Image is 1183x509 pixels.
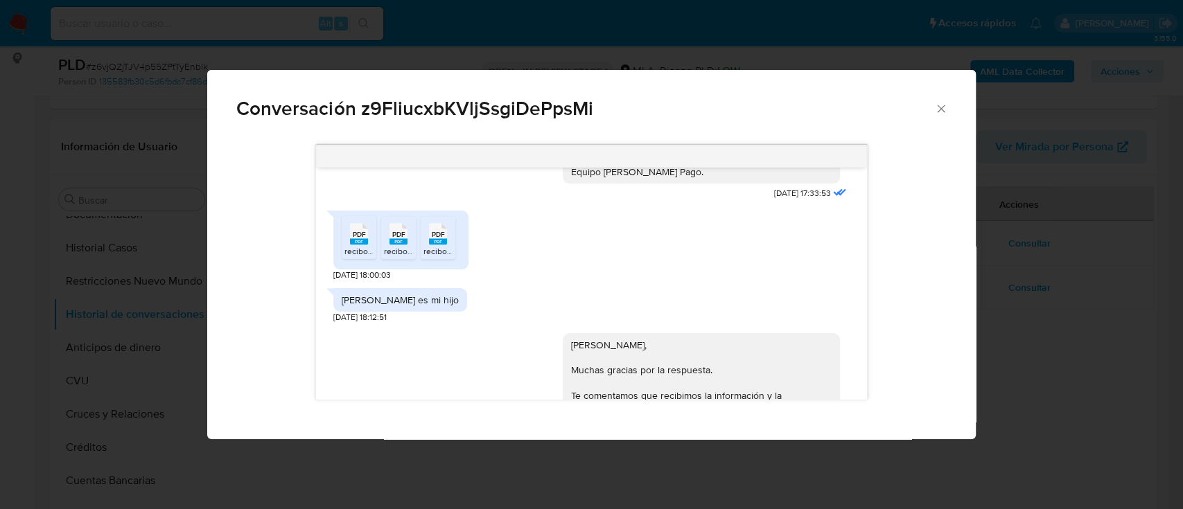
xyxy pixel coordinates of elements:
span: recibo202504174059.pdf [384,245,477,257]
span: PDF [353,230,366,239]
button: Cerrar [934,102,947,114]
span: [DATE] 18:00:03 [333,269,391,281]
span: Conversación z9FliucxbKVljSsgiDePpsMi [236,99,934,118]
div: Comunicación [207,70,975,440]
span: [DATE] 17:33:53 [774,188,831,199]
span: recibo202506155341.pdf [423,245,515,257]
span: PDF [432,230,445,239]
div: [PERSON_NAME] es mi hijo [342,294,459,306]
span: recibo202505173959.pdf [344,245,437,257]
span: [DATE] 18:12:51 [333,312,387,323]
span: PDF [392,230,405,239]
